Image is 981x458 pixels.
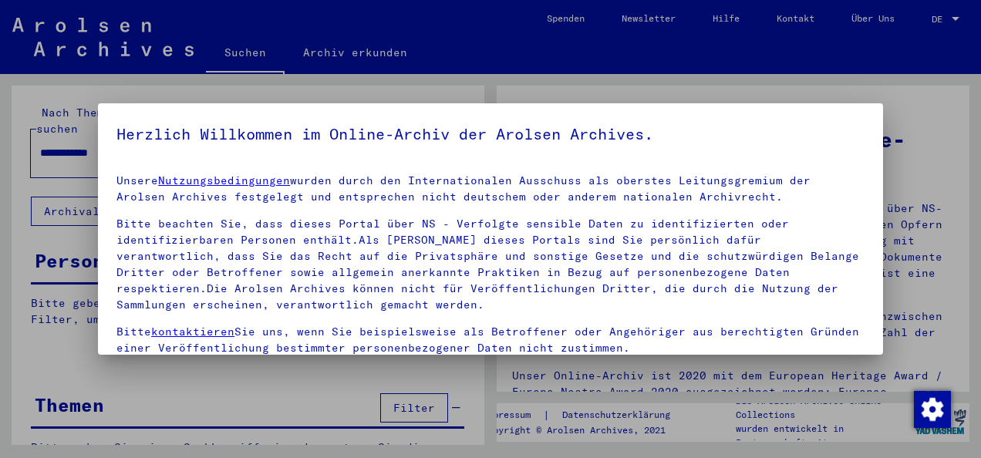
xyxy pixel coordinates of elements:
img: Zustimmung ändern [914,391,951,428]
h5: Herzlich Willkommen im Online-Archiv der Arolsen Archives. [116,122,865,146]
p: Unsere wurden durch den Internationalen Ausschuss als oberstes Leitungsgremium der Arolsen Archiv... [116,173,865,205]
a: Nutzungsbedingungen [158,173,290,187]
a: kontaktieren [151,325,234,338]
p: Bitte beachten Sie, dass dieses Portal über NS - Verfolgte sensible Daten zu identifizierten oder... [116,216,865,313]
p: Bitte Sie uns, wenn Sie beispielsweise als Betroffener oder Angehöriger aus berechtigten Gründen ... [116,324,865,356]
